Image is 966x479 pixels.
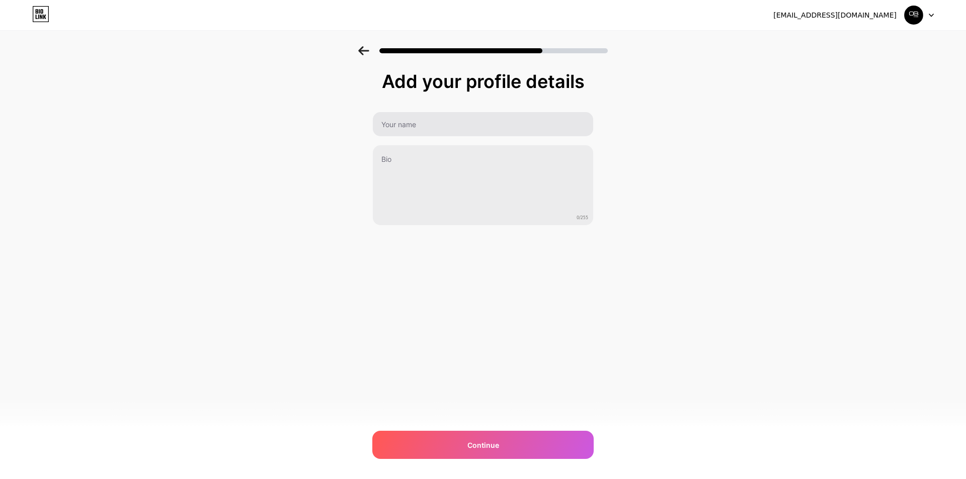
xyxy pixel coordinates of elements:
div: Add your profile details [377,71,589,91]
img: Jeasda Minsiri [904,6,923,25]
span: Continue [467,440,499,450]
div: [EMAIL_ADDRESS][DOMAIN_NAME] [773,10,897,21]
span: 0/255 [577,215,588,221]
input: Your name [373,112,593,136]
